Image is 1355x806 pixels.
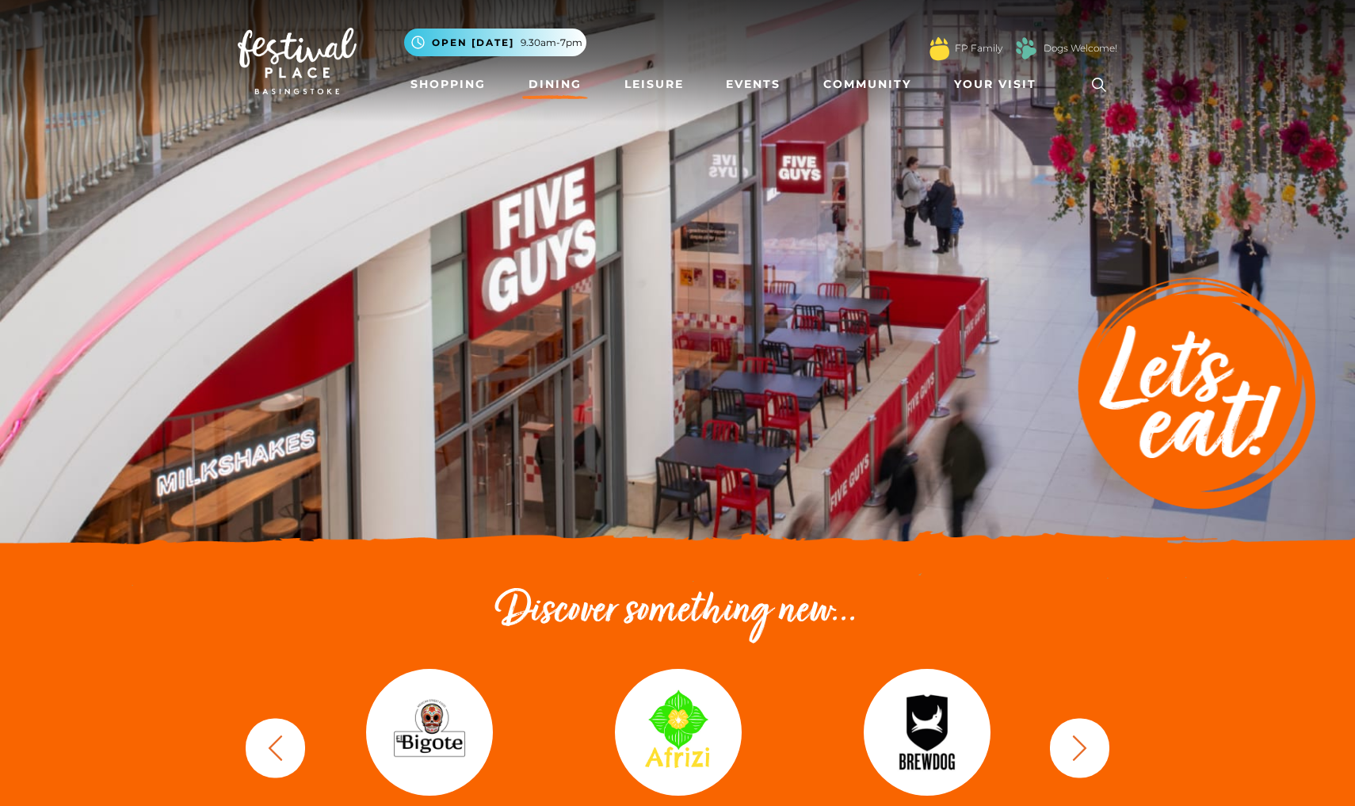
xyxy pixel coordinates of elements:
[817,70,918,99] a: Community
[522,70,588,99] a: Dining
[238,28,357,94] img: Festival Place Logo
[618,70,690,99] a: Leisure
[719,70,787,99] a: Events
[521,36,582,50] span: 9.30am-7pm
[948,70,1051,99] a: Your Visit
[238,586,1117,637] h2: Discover something new...
[404,29,586,56] button: Open [DATE] 9.30am-7pm
[432,36,514,50] span: Open [DATE]
[955,41,1002,55] a: FP Family
[1044,41,1117,55] a: Dogs Welcome!
[954,76,1036,93] span: Your Visit
[404,70,492,99] a: Shopping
